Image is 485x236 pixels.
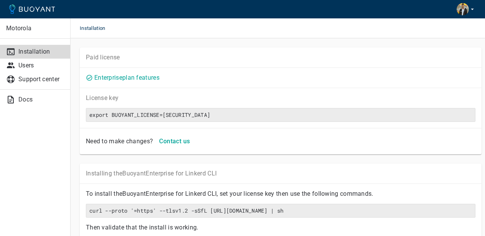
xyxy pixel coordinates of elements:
[156,134,193,148] button: Contact us
[86,190,475,198] p: To install the Buoyant Enterprise for Linkerd CLI, set your license key then use the following co...
[156,137,193,144] a: Contact us
[89,207,472,214] h6: curl --proto '=https' --tlsv1.2 -sSfL [URL][DOMAIN_NAME] | sh
[6,25,64,32] p: Motorola
[86,224,475,231] p: Then validate that the install is working.
[159,138,190,145] h4: Contact us
[457,3,469,15] img: Sayantan Karmakar
[86,54,475,61] p: Paid license
[18,96,64,103] p: Docs
[89,111,472,118] h6: export BUOYANT_LICENSE=[SECURITY_DATA]
[94,74,159,81] a: Enterpriseplan features
[83,134,153,145] div: Need to make changes?
[18,75,64,83] p: Support center
[80,18,115,38] span: Installation
[86,170,475,177] p: Installing the Buoyant Enterprise for Linkerd CLI
[18,62,64,69] p: Users
[18,48,64,56] p: Installation
[86,94,475,102] p: License key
